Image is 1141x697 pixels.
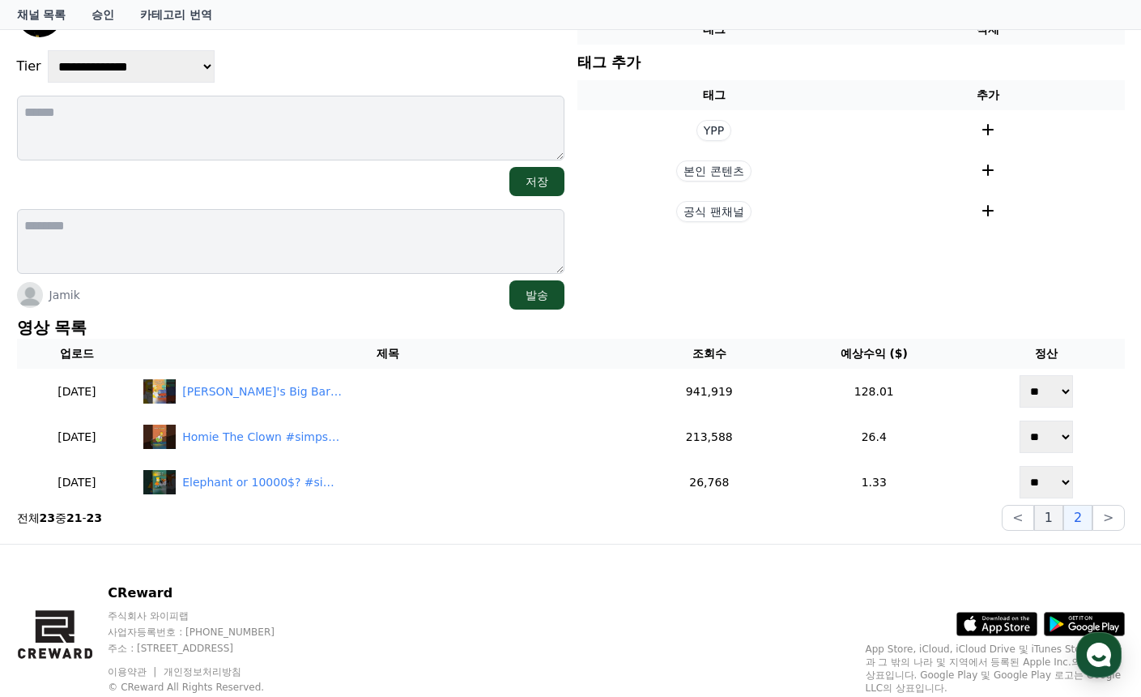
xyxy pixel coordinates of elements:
[17,369,138,414] td: [DATE]
[1092,505,1124,531] button: >
[577,51,641,74] p: 태그 추가
[1063,505,1092,531] button: 2
[143,470,632,494] a: Elephant or 10000$? #simpsons #shorts Elephant or 10000$? #simpsons #shorts
[577,80,851,110] th: 태그
[107,514,209,554] a: 대화
[639,460,780,505] td: 26,768
[182,474,344,491] div: Elephant or 10000$? #simpsons #shorts
[780,369,969,414] td: 128.01
[780,460,969,505] td: 1.33
[509,280,564,310] button: 발송
[143,379,176,404] img: Homer's Big Barbecue #simpsons #shorts
[87,511,102,524] strong: 23
[639,414,780,460] td: 213,588
[182,383,344,400] div: Homer's Big Barbecue #simpsons #shorts
[17,510,103,526] p: 전체 중 -
[676,160,751,182] span: 본인 콘텐츠
[17,57,41,76] p: Tier
[108,584,392,603] p: CReward
[17,316,1125,339] p: 영상 목록
[17,460,138,505] td: [DATE]
[250,538,270,551] span: 설정
[639,369,780,414] td: 941,919
[780,339,969,369] th: 예상수익 ($)
[108,626,392,639] p: 사업자등록번호 : [PHONE_NUMBER]
[5,514,107,554] a: 홈
[143,425,632,449] a: Homie The Clown #simpsons #shorts Homie The Clown #simpsons #shorts
[509,167,564,196] button: 저장
[143,379,632,404] a: Homer's Big Barbecue #simpsons #shorts [PERSON_NAME]'s Big Barbecue #simpsons #shorts
[696,120,731,141] span: YPP
[17,339,138,369] th: 업로드
[676,201,751,222] span: 공식 팬채널
[17,282,43,308] img: Jamik
[143,470,176,494] img: Elephant or 10000$? #simpsons #shorts
[969,339,1125,369] th: 정산
[143,425,176,449] img: Homie The Clown #simpsons #shorts
[866,643,1125,695] p: App Store, iCloud, iCloud Drive 및 iTunes Store는 미국과 그 밖의 나라 및 지역에서 등록된 Apple Inc.의 서비스 상표입니다. Goo...
[639,339,780,369] th: 조회수
[108,642,392,655] p: 주소 : [STREET_ADDRESS]
[851,80,1125,110] th: 추가
[137,339,639,369] th: 제목
[108,609,392,622] p: 주식회사 와이피랩
[182,429,344,446] div: Homie The Clown #simpsons #shorts
[1002,505,1033,531] button: <
[49,287,80,303] p: Jamik
[40,511,55,524] strong: 23
[1034,505,1063,531] button: 1
[51,538,61,551] span: 홈
[164,666,241,678] a: 개인정보처리방침
[66,511,82,524] strong: 21
[108,666,159,678] a: 이용약관
[780,414,969,460] td: 26.4
[209,514,311,554] a: 설정
[108,681,392,694] p: © CReward All Rights Reserved.
[148,539,168,552] span: 대화
[17,414,138,460] td: [DATE]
